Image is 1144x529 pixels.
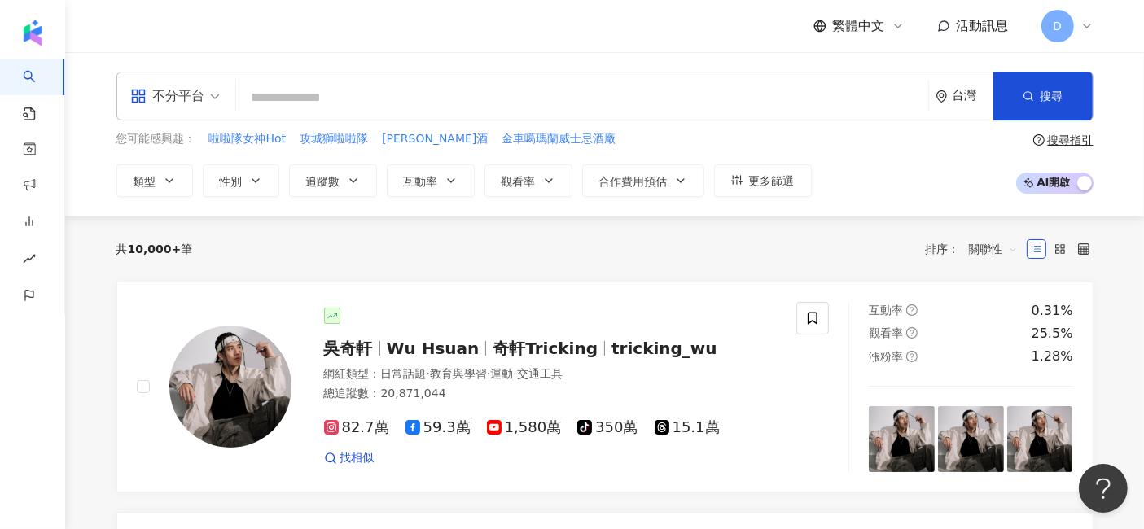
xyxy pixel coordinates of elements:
[209,131,287,147] span: 啦啦隊女神Hot
[324,386,778,402] div: 總追蹤數 ： 20,871,044
[130,83,205,109] div: 不分平台
[938,406,1004,472] img: post-image
[203,164,279,197] button: 性別
[387,164,475,197] button: 互動率
[208,130,287,148] button: 啦啦隊女神Hot
[906,351,918,362] span: question-circle
[300,131,368,147] span: 攻城獅啦啦隊
[869,350,903,363] span: 漲粉率
[1032,302,1073,320] div: 0.31%
[957,18,1009,33] span: 活動訊息
[582,164,704,197] button: 合作費用預估
[116,243,193,256] div: 共 筆
[487,367,490,380] span: ·
[169,326,291,448] img: KOL Avatar
[1053,17,1062,35] span: D
[404,175,438,188] span: 互動率
[869,304,903,317] span: 互動率
[501,130,616,148] button: 金車噶瑪蘭威士忌酒廠
[381,367,427,380] span: 日常話題
[969,236,1018,262] span: 關聯性
[116,164,193,197] button: 類型
[324,450,375,466] a: 找相似
[23,59,55,122] a: search
[655,419,720,436] span: 15.1萬
[381,130,489,148] button: [PERSON_NAME]酒
[306,175,340,188] span: 追蹤數
[1033,134,1045,146] span: question-circle
[936,90,948,103] span: environment
[869,326,903,339] span: 觀看率
[430,367,487,380] span: 教育與學習
[289,164,377,197] button: 追蹤數
[487,419,562,436] span: 1,580萬
[1007,406,1073,472] img: post-image
[1032,325,1073,343] div: 25.5%
[493,339,598,358] span: 奇軒Tricking
[427,367,430,380] span: ·
[387,339,480,358] span: Wu Hsuan
[993,72,1093,120] button: 搜尋
[324,366,778,383] div: 網紅類型 ：
[382,131,488,147] span: [PERSON_NAME]酒
[490,367,513,380] span: 運動
[502,131,616,147] span: 金車噶瑪蘭威士忌酒廠
[20,20,46,46] img: logo icon
[128,243,182,256] span: 10,000+
[340,450,375,466] span: 找相似
[611,339,717,358] span: tricking_wu
[749,174,795,187] span: 更多篩選
[116,131,196,147] span: 您可能感興趣：
[1032,348,1073,365] div: 1.28%
[116,282,1094,492] a: KOL Avatar吳奇軒Wu Hsuan奇軒Trickingtricking_wu網紅類型：日常話題·教育與學習·運動·交通工具總追蹤數：20,871,04482.7萬59.3萬1,580萬3...
[906,327,918,339] span: question-circle
[517,367,563,380] span: 交通工具
[833,17,885,35] span: 繁體中文
[1079,464,1128,513] iframe: Help Scout Beacon - Open
[324,419,389,436] span: 82.7萬
[577,419,638,436] span: 350萬
[599,175,668,188] span: 合作費用預估
[484,164,572,197] button: 觀看率
[926,236,1027,262] div: 排序：
[1041,90,1063,103] span: 搜尋
[220,175,243,188] span: 性別
[23,243,36,279] span: rise
[869,406,935,472] img: post-image
[513,367,516,380] span: ·
[130,88,147,104] span: appstore
[299,130,369,148] button: 攻城獅啦啦隊
[1048,133,1094,146] div: 搜尋指引
[324,339,373,358] span: 吳奇軒
[134,175,156,188] span: 類型
[405,419,471,436] span: 59.3萬
[714,164,812,197] button: 更多篩選
[953,89,993,103] div: 台灣
[502,175,536,188] span: 觀看率
[906,304,918,316] span: question-circle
